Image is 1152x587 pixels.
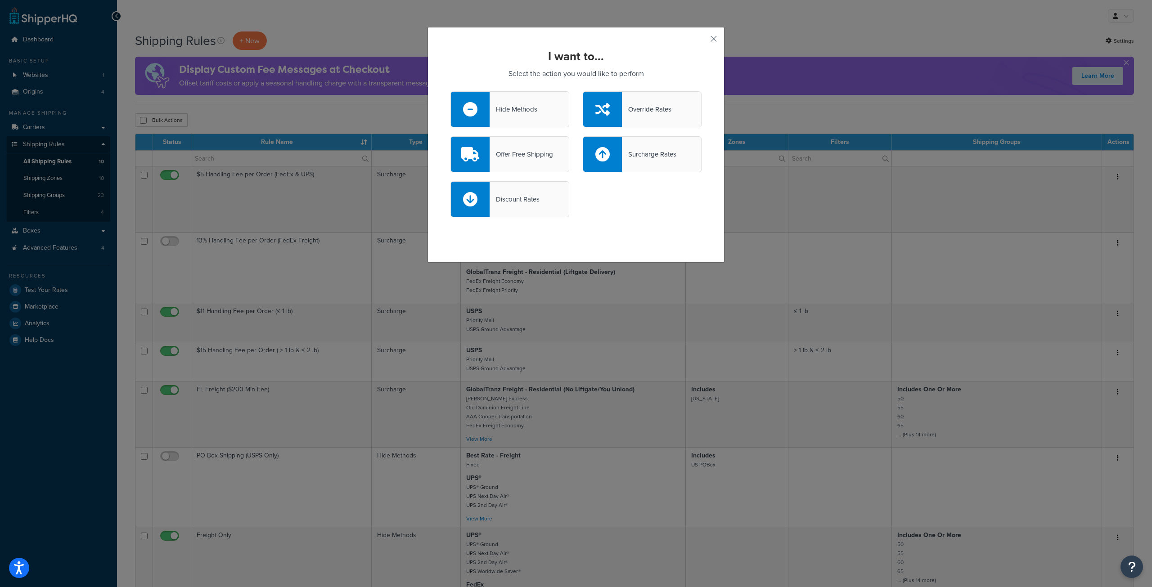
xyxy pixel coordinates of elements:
p: Select the action you would like to perform [450,67,702,80]
div: Offer Free Shipping [490,148,553,161]
div: Hide Methods [490,103,537,116]
button: Open Resource Center [1120,556,1143,578]
div: Surcharge Rates [622,148,676,161]
strong: I want to... [548,48,604,65]
div: Override Rates [622,103,671,116]
div: Discount Rates [490,193,540,206]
